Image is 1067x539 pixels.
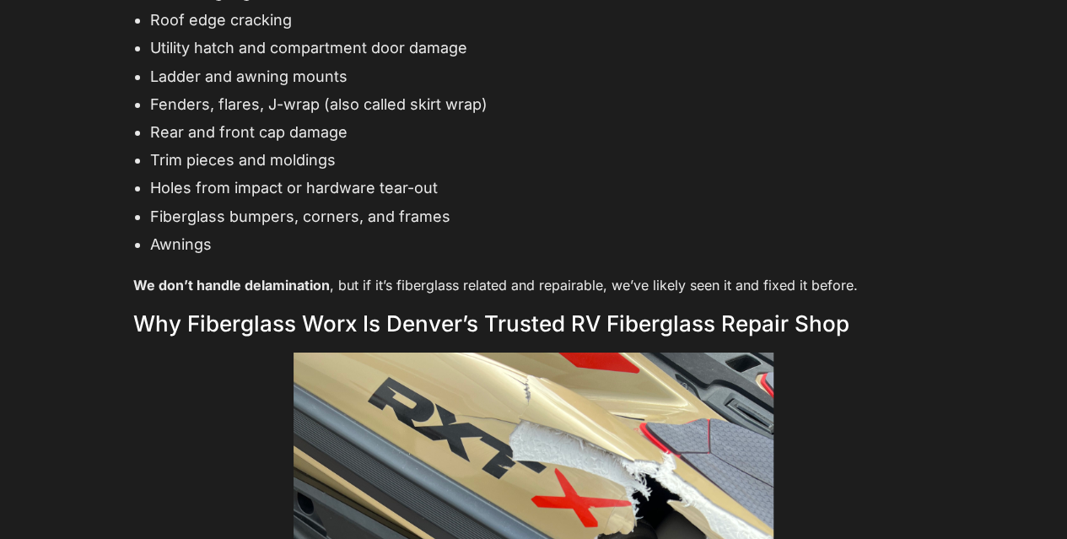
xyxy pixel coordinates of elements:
strong: We don’t handle delamination [133,277,330,294]
li: Fiberglass bumpers, corners, and frames [150,206,934,227]
li: Fenders, flares, J-wrap (also called skirt wrap) [150,94,934,115]
li: Trim pieces and moldings [150,149,934,170]
h3: Why Fiberglass Worx Is Denver’s Trusted RV Fiberglass Repair Shop [133,309,934,339]
li: Awnings [150,234,934,255]
li: Holes from impact or hardware tear-out [150,177,934,198]
li: Roof edge cracking [150,9,934,30]
p: , but if it’s fiberglass related and repairable, we’ve likely seen it and fixed it before. [133,275,934,295]
li: Utility hatch and compartment door damage [150,37,934,58]
li: Rear and front cap damage [150,121,934,143]
li: Ladder and awning mounts [150,66,934,87]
